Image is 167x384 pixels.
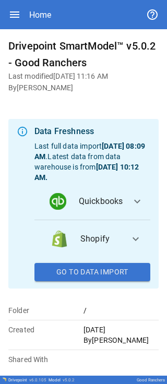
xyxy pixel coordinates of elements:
[34,141,150,183] p: Last full data import . Latest data from data warehouse is from
[8,38,159,71] h6: Drivepoint SmartModel™ v5.0.2 - Good Ranchers
[83,325,159,335] p: [DATE]
[51,231,68,247] img: data_logo
[29,378,46,382] span: v 6.0.105
[34,163,139,182] b: [DATE] 10:12 AM .
[2,377,6,381] img: Drivepoint
[79,195,123,208] span: Quickbooks
[83,305,159,316] p: /
[34,125,150,138] div: Data Freshness
[8,71,159,82] h6: Last modified [DATE] 11:16 AM
[8,378,46,382] div: Drivepoint
[34,183,150,220] button: data_logoQuickbooks
[8,325,83,335] p: Created
[8,354,83,365] p: Shared With
[131,195,144,208] span: expand_more
[34,263,150,282] button: Go To Data Import
[34,220,150,258] button: data_logoShopify
[49,378,75,382] div: Model
[63,378,75,382] span: v 5.0.2
[8,305,83,316] p: Folder
[34,142,145,161] b: [DATE] 08:09 AM
[137,378,165,382] div: Good Ranchers
[8,82,159,94] h6: By [PERSON_NAME]
[83,335,159,345] p: By [PERSON_NAME]
[50,193,66,210] img: data_logo
[129,233,142,245] span: expand_more
[29,10,51,20] div: Home
[80,233,121,245] span: Shopify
